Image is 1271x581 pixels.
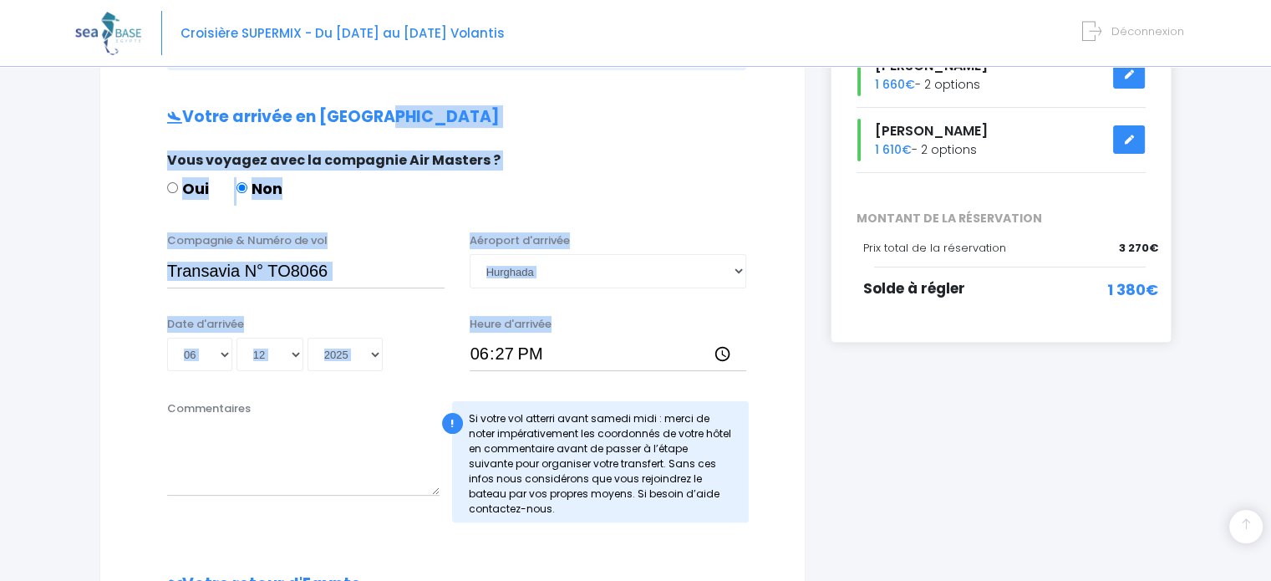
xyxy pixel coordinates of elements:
[875,56,988,75] span: [PERSON_NAME]
[1119,240,1158,257] span: 3 270€
[236,177,282,200] label: Non
[134,108,771,127] h2: Votre arrivée en [GEOGRAPHIC_DATA]
[844,210,1158,227] span: MONTANT DE LA RÉSERVATION
[863,240,1006,256] span: Prix total de la réservation
[1107,278,1158,301] span: 1 380€
[863,278,965,298] span: Solde à régler
[180,24,505,42] span: Croisière SUPERMIX - Du [DATE] au [DATE] Volantis
[875,76,915,93] span: 1 660€
[470,316,552,333] label: Heure d'arrivée
[167,150,501,170] span: Vous voyagez avec la compagnie Air Masters ?
[167,232,328,249] label: Compagnie & Numéro de vol
[470,232,570,249] label: Aéroport d'arrivée
[1111,23,1184,39] span: Déconnexion
[844,119,1158,161] div: - 2 options
[167,316,244,333] label: Date d'arrivée
[844,54,1158,96] div: - 2 options
[452,401,750,522] div: Si votre vol atterri avant samedi midi : merci de noter impérativement les coordonnés de votre hô...
[442,413,463,434] div: !
[167,400,251,417] label: Commentaires
[875,121,988,140] span: [PERSON_NAME]
[167,177,209,200] label: Oui
[167,182,178,193] input: Oui
[236,182,247,193] input: Non
[875,141,912,158] span: 1 610€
